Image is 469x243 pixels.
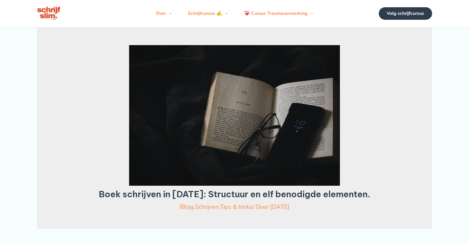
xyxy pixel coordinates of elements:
span: Menu schakelen [166,4,172,23]
span: , , [181,203,252,211]
a: Schrijfcursus ✍️Menu schakelen [180,4,236,23]
h1: Boek schrijven in [DATE]: Structuur en elf benodigde elementen. [61,189,408,199]
a: Blog [181,203,194,211]
img: De structuur van een boek bestaat uit elf elementen. [129,45,340,186]
nav: Primaire site navigatie [148,4,321,23]
a: Volg schrijfcursus [379,7,432,20]
a: Tips & tricks [220,203,252,211]
img: schrijfcursus schrijfslim academy [37,6,61,21]
span: Menu schakelen [222,4,228,23]
div: / / Door [61,202,408,211]
a: Schrijven [195,203,219,211]
a: OverMenu schakelen [148,4,180,23]
span: Menu schakelen [307,4,313,23]
a: ❤️‍🩹 Cursus TraumaverwerkingMenu schakelen [236,4,321,23]
a: [DATE] [270,203,290,211]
